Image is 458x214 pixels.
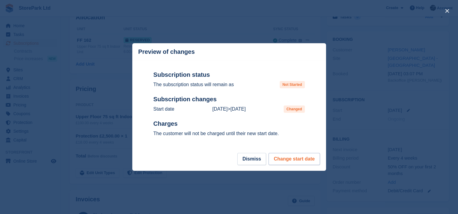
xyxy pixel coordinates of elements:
h2: Charges [153,120,305,128]
p: The subscription status will remain as [153,81,234,88]
p: > [212,105,245,113]
span: Not Started [280,81,305,88]
time: 2025-09-26 23:00:00 UTC [230,106,245,112]
h2: Subscription changes [153,96,305,103]
button: Dismiss [237,153,266,165]
h2: Subscription status [153,71,305,79]
time: 2025-09-20 00:00:00 UTC [212,106,227,112]
span: Changed [284,105,305,113]
button: Change start date [269,153,320,165]
p: Start date [153,105,174,113]
p: Preview of changes [138,48,195,55]
p: The customer will not be charged until their new start date. [153,130,305,137]
button: close [442,6,452,16]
